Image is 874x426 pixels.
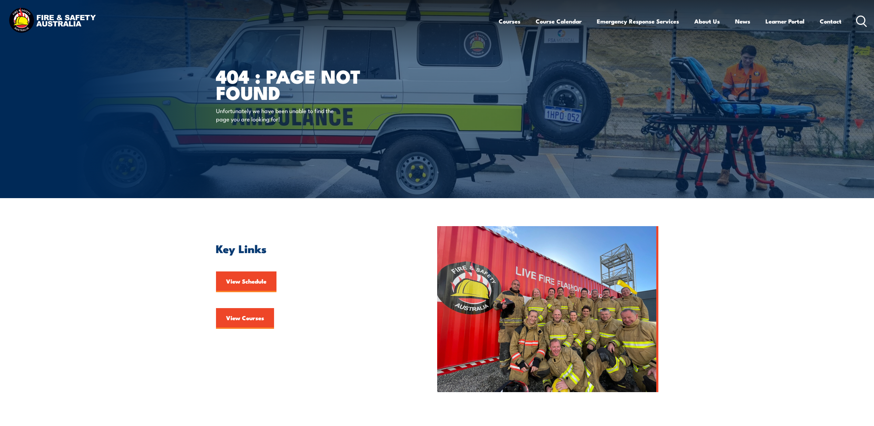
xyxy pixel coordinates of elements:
[765,12,805,30] a: Learner Portal
[735,12,750,30] a: News
[536,12,582,30] a: Course Calendar
[216,243,405,253] h2: Key Links
[437,226,658,392] img: FSA People – Team photo aug 2023
[216,308,274,329] a: View Courses
[216,271,276,292] a: View Schedule
[216,106,342,123] p: Unfortunately we have been unable to find the page you are looking for!
[820,12,842,30] a: Contact
[597,12,679,30] a: Emergency Response Services
[694,12,720,30] a: About Us
[216,68,387,100] h1: 404 : Page Not Found
[499,12,520,30] a: Courses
